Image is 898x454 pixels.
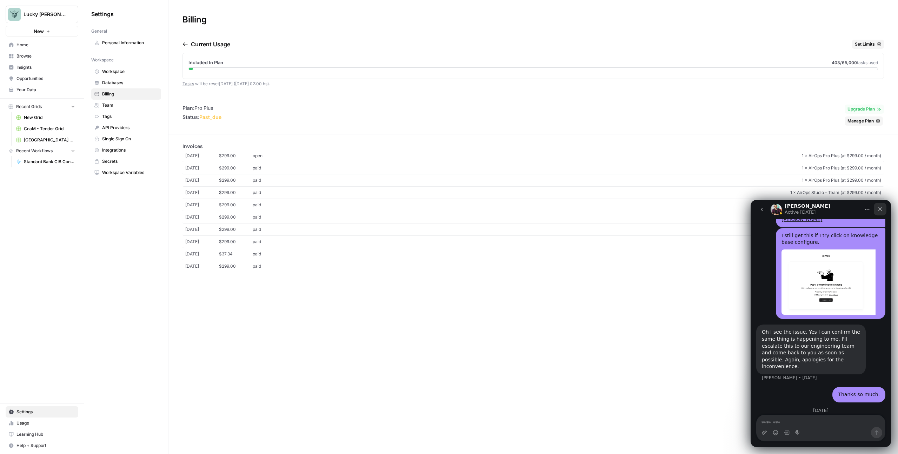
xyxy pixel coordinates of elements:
span: Recent Workflows [16,148,53,154]
button: New [6,26,78,36]
span: 1 × AirOps Pro Plus (at $299.00 / month) [286,165,881,171]
span: paid [253,251,286,257]
span: [DATE] [185,251,219,257]
span: Help + Support [16,442,75,449]
a: Settings [6,406,78,418]
span: 1 × AirOps Pro Plus (at $299.00 / month) [286,177,881,183]
span: Billing [102,91,158,97]
a: [DATE]$37.34paid6223 Additional Tasks - [DATE] [182,248,884,260]
span: Secrets [102,158,158,165]
span: Home [16,42,75,48]
a: Integrations [91,145,161,156]
span: [DATE] [185,239,219,245]
span: [GEOGRAPHIC_DATA] Tender - Stories [24,137,75,143]
a: [DATE]$299.00paid1 × AirOps Studio - Team (at $299.00 / month) [182,236,884,248]
span: Databases [102,80,158,86]
div: Billing [168,14,220,25]
span: [DATE] [185,226,219,233]
span: Personal Information [102,40,158,46]
span: paid [253,263,286,269]
a: Billing [91,88,161,100]
a: Standard Bank CIB Connected Experiences [13,156,78,167]
span: Recent Grids [16,104,42,110]
span: Workspace [91,57,114,63]
a: New Grid [13,112,78,123]
span: Included In Plan [188,59,223,66]
a: [DATE]$299.00paid1 × AirOps Studio - Team (at $299.00 / month) [182,187,884,199]
span: $299.00 [219,165,253,171]
span: Single Sign On [102,136,158,142]
span: Learning Hub [16,431,75,438]
span: API Providers [102,125,158,131]
span: 1 × AirOps Studio - Team (at $299.00 / month) [286,189,881,196]
span: [DATE] [185,165,219,171]
span: Workspace [102,68,158,75]
span: General [91,28,107,34]
button: Recent Workflows [6,146,78,156]
button: Workspace: Lucky Beard [6,6,78,23]
span: [DATE] [185,153,219,159]
a: Single Sign On [91,133,161,145]
a: [DATE]$299.00open1 × AirOps Pro Plus (at $299.00 / month) [182,150,884,162]
span: $299.00 [219,177,253,183]
span: Opportunities [16,75,75,82]
a: [GEOGRAPHIC_DATA] Tender - Stories [13,134,78,146]
span: 1 × AirOps Studio - Team (at $299.00 / month) [286,202,881,208]
a: CnaM - Tender Grid [13,123,78,134]
a: [DATE]$299.00paid1 × AirOps Studio - Team (at $299.00 / month) [182,223,884,236]
span: [DATE] [185,177,219,183]
span: open [253,153,286,159]
span: paid [253,202,286,208]
button: Recent Grids [6,101,78,112]
span: paid [253,189,286,196]
a: Workspace [91,66,161,77]
a: Tags [91,111,161,122]
span: Team [102,102,158,108]
span: paid [253,226,286,233]
a: Tasks [182,81,194,86]
button: Help + Support [6,440,78,451]
span: 403 /65,000 [832,60,857,65]
span: Lucky [PERSON_NAME] [24,11,66,18]
span: $299.00 [219,226,253,233]
span: [DATE] [185,214,219,220]
span: paid [253,214,286,220]
a: Your Data [6,84,78,95]
span: $299.00 [219,239,253,245]
button: Upgrade Plan [845,105,884,114]
a: Opportunities [6,73,78,84]
iframe: Intercom live chat [751,200,891,447]
a: Learning Hub [6,429,78,440]
span: Insights [16,64,75,71]
span: [DATE] [185,263,219,269]
span: Manage Plan [847,118,874,124]
span: Plan: [182,105,194,111]
span: Status: [182,114,199,120]
span: $37.34 [219,251,253,257]
span: [DATE] [185,189,219,196]
span: Your Data [16,87,75,93]
span: Browse [16,53,75,59]
span: past_due [199,114,221,120]
span: paid [253,239,286,245]
p: Invoices [182,143,884,150]
span: Settings [16,409,75,415]
a: Workspace Variables [91,167,161,178]
a: Personal Information [91,37,161,48]
a: Secrets [91,156,161,167]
